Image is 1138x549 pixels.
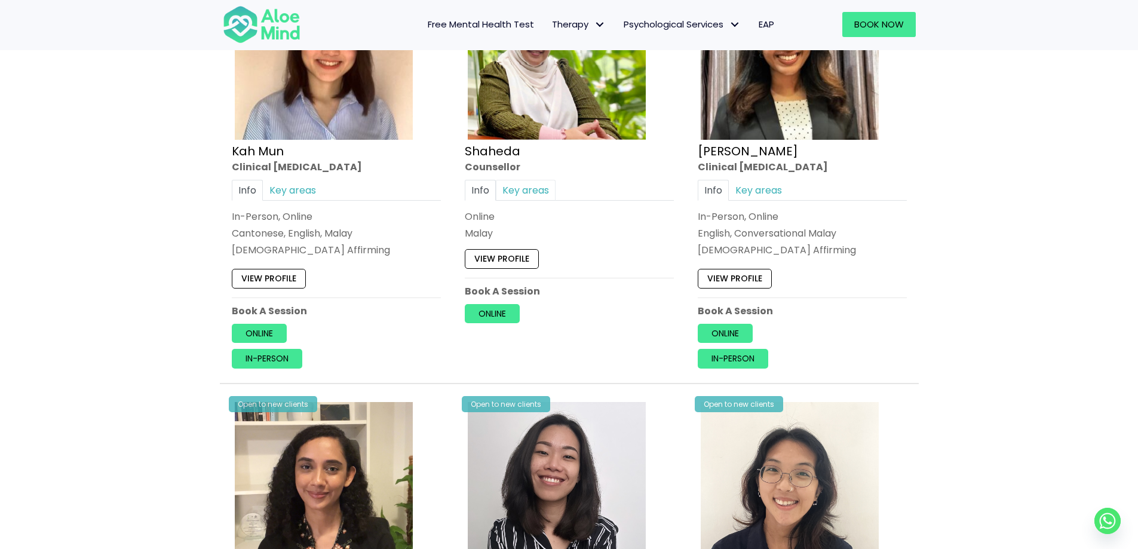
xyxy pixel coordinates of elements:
[465,210,674,223] div: Online
[465,180,496,201] a: Info
[232,180,263,201] a: Info
[232,269,306,288] a: View profile
[465,249,539,268] a: View profile
[232,160,441,173] div: Clinical [MEDICAL_DATA]
[698,349,768,368] a: In-person
[552,18,606,30] span: Therapy
[232,210,441,223] div: In-Person, Online
[465,226,674,240] p: Malay
[232,243,441,257] div: [DEMOGRAPHIC_DATA] Affirming
[428,18,534,30] span: Free Mental Health Test
[698,160,907,173] div: Clinical [MEDICAL_DATA]
[465,160,674,173] div: Counsellor
[698,304,907,318] p: Book A Session
[698,210,907,223] div: In-Person, Online
[465,304,520,323] a: Online
[698,324,753,343] a: Online
[729,180,789,201] a: Key areas
[842,12,916,37] a: Book Now
[698,243,907,257] div: [DEMOGRAPHIC_DATA] Affirming
[229,396,317,412] div: Open to new clients
[543,12,615,37] a: TherapyTherapy: submenu
[223,5,300,44] img: Aloe mind Logo
[726,16,744,33] span: Psychological Services: submenu
[232,304,441,318] p: Book A Session
[750,12,783,37] a: EAP
[465,142,520,159] a: Shaheda
[695,396,783,412] div: Open to new clients
[854,18,904,30] span: Book Now
[1094,508,1121,534] a: Whatsapp
[465,284,674,297] p: Book A Session
[759,18,774,30] span: EAP
[232,324,287,343] a: Online
[496,180,556,201] a: Key areas
[232,142,284,159] a: Kah Mun
[232,226,441,240] p: Cantonese, English, Malay
[698,180,729,201] a: Info
[624,18,741,30] span: Psychological Services
[698,226,907,240] p: English, Conversational Malay
[316,12,783,37] nav: Menu
[591,16,609,33] span: Therapy: submenu
[698,269,772,288] a: View profile
[232,349,302,368] a: In-person
[615,12,750,37] a: Psychological ServicesPsychological Services: submenu
[263,180,323,201] a: Key areas
[462,396,550,412] div: Open to new clients
[419,12,543,37] a: Free Mental Health Test
[698,142,798,159] a: [PERSON_NAME]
